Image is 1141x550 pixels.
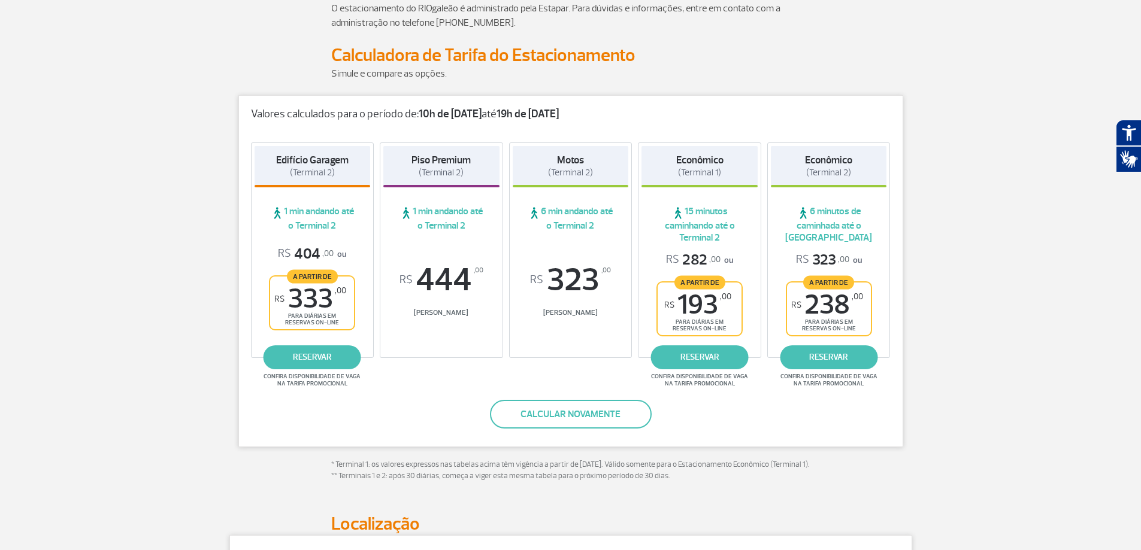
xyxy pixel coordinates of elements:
[664,291,731,318] span: 193
[852,291,863,302] sup: ,00
[331,1,810,30] p: O estacionamento do RIOgaleão é administrado pela Estapar. Para dúvidas e informações, entre em c...
[383,205,500,232] span: 1 min andando até o Terminal 2
[278,245,334,263] span: 404
[490,400,652,429] button: Calcular novamente
[779,373,879,387] span: Confira disponibilidade de vaga na tarifa promocional
[678,167,721,178] span: (Terminal 1)
[251,108,891,121] p: Valores calculados para o período de: até
[419,167,464,178] span: (Terminal 2)
[513,205,629,232] span: 6 min andando até o Terminal 2
[331,44,810,66] h2: Calculadora de Tarifa do Estacionamento
[806,167,851,178] span: (Terminal 2)
[331,66,810,81] p: Simule e compare as opções.
[383,264,500,296] span: 444
[287,269,338,283] span: A partir de
[262,373,362,387] span: Confira disponibilidade de vaga na tarifa promocional
[1116,120,1141,172] div: Plugin de acessibilidade da Hand Talk.
[666,251,721,269] span: 282
[666,251,733,269] p: ou
[674,275,725,289] span: A partir de
[791,291,863,318] span: 238
[557,154,584,166] strong: Motos
[383,308,500,317] span: [PERSON_NAME]
[411,154,471,166] strong: Piso Premium
[274,285,346,312] span: 333
[649,373,750,387] span: Confira disponibilidade de vaga na tarifa promocional
[668,318,731,332] span: para diárias em reservas on-line
[805,154,852,166] strong: Econômico
[797,318,861,332] span: para diárias em reservas on-line
[255,205,371,232] span: 1 min andando até o Terminal 2
[513,308,629,317] span: [PERSON_NAME]
[497,107,559,121] strong: 19h de [DATE]
[278,245,346,263] p: ou
[335,285,346,296] sup: ,00
[676,154,724,166] strong: Econômico
[771,205,887,244] span: 6 minutos de caminhada até o [GEOGRAPHIC_DATA]
[331,459,810,482] p: * Terminal 1: os valores expressos nas tabelas acima têm vigência a partir de [DATE]. Válido some...
[780,345,877,369] a: reservar
[796,251,849,269] span: 323
[264,345,361,369] a: reservar
[274,294,285,304] sup: R$
[474,264,483,277] sup: ,00
[548,167,593,178] span: (Terminal 2)
[1116,120,1141,146] button: Abrir recursos assistivos.
[399,274,413,287] sup: R$
[331,513,810,535] h2: Localização
[601,264,611,277] sup: ,00
[419,107,482,121] strong: 10h de [DATE]
[791,300,801,310] sup: R$
[664,300,674,310] sup: R$
[720,291,731,302] sup: ,00
[641,205,758,244] span: 15 minutos caminhando até o Terminal 2
[513,264,629,296] span: 323
[290,167,335,178] span: (Terminal 2)
[796,251,862,269] p: ou
[651,345,749,369] a: reservar
[1116,146,1141,172] button: Abrir tradutor de língua de sinais.
[280,312,344,326] span: para diárias em reservas on-line
[530,274,543,287] sup: R$
[803,275,854,289] span: A partir de
[276,154,349,166] strong: Edifício Garagem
